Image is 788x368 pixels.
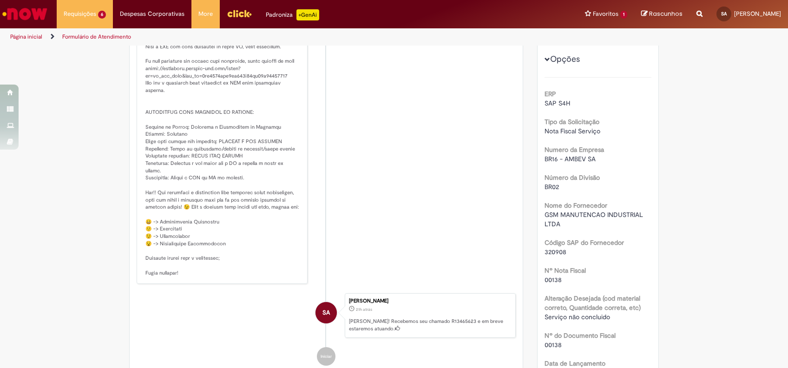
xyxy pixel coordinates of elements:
span: Favoritos [593,9,618,19]
span: [PERSON_NAME] [734,10,781,18]
p: +GenAi [296,9,319,20]
span: Serviço não concluido [545,313,610,321]
div: Sundy Ellen Santana De Araujo [315,302,337,323]
b: Alteração Desejada (cod material correto, Quantidade correta, etc) [545,294,641,312]
span: SAP S4H [545,99,570,107]
b: Data de Lançamento [545,359,605,368]
div: Padroniza [266,9,319,20]
span: Requisições [64,9,96,19]
span: 00138 [545,276,562,284]
span: GSM MANUTENCAO INDUSTRIAL LTDA [545,210,645,228]
b: Nº Nota Fiscal [545,266,586,275]
span: 21h atrás [356,307,372,312]
b: Nº do Documento Fiscal [545,331,616,340]
span: BR02 [545,183,559,191]
span: 6 [98,11,106,19]
b: Nome do Fornecedor [545,201,607,210]
b: Tipo da Solicitação [545,118,599,126]
div: [PERSON_NAME] [349,298,511,304]
a: Rascunhos [641,10,683,19]
b: ERP [545,90,556,98]
img: ServiceNow [1,5,49,23]
p: [PERSON_NAME]! Recebemos seu chamado R13465623 e em breve estaremos atuando. [349,318,511,332]
span: SA [721,11,727,17]
span: Despesas Corporativas [120,9,184,19]
span: SA [322,302,330,324]
b: Numero da Empresa [545,145,604,154]
b: Número da Divisão [545,173,600,182]
span: Nota Fiscal Serviço [545,127,600,135]
b: Código SAP do Fornecedor [545,238,624,247]
img: click_logo_yellow_360x200.png [227,7,252,20]
span: 00138 [545,341,562,349]
a: Formulário de Atendimento [62,33,131,40]
time: 31/08/2025 12:17:45 [356,307,372,312]
ul: Trilhas de página [7,28,519,46]
li: Sundy Ellen Santana De Araujo [137,293,516,338]
span: BR16 - AMBEV SA [545,155,596,163]
span: 320908 [545,248,566,256]
span: 1 [620,11,627,19]
span: More [198,9,213,19]
span: Rascunhos [649,9,683,18]
a: Página inicial [10,33,42,40]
